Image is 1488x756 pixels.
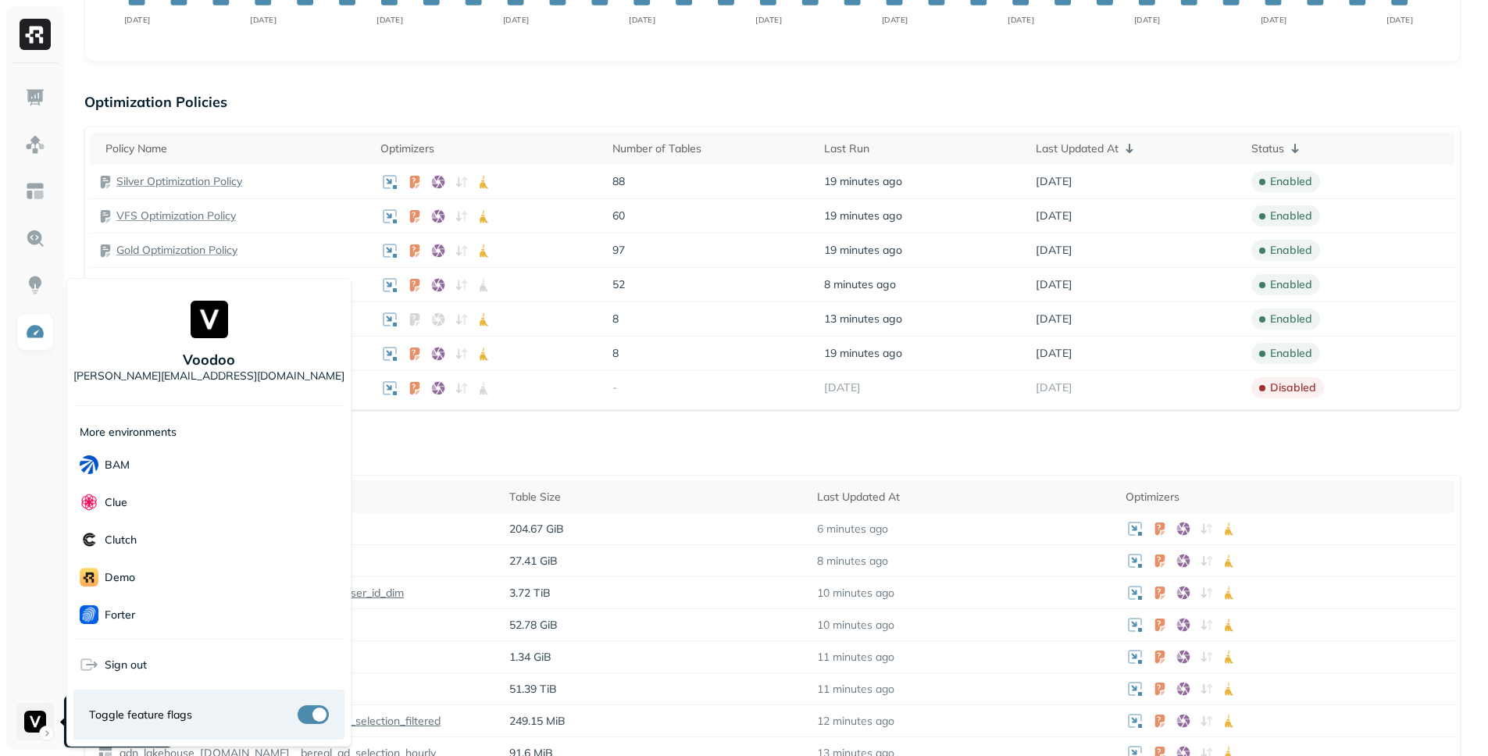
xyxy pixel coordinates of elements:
[105,458,130,472] p: BAM
[105,608,135,622] p: Forter
[89,708,192,722] span: Toggle feature flags
[105,533,137,547] p: Clutch
[73,369,344,383] p: [PERSON_NAME][EMAIL_ADDRESS][DOMAIN_NAME]
[80,493,98,512] img: Clue
[80,455,98,474] img: BAM
[183,351,235,369] p: Voodoo
[80,605,98,624] img: Forter
[105,570,135,585] p: demo
[105,495,127,510] p: Clue
[105,658,147,672] span: Sign out
[80,530,98,549] img: Clutch
[191,301,228,338] img: Voodoo
[80,568,98,587] img: demo
[80,425,177,440] p: More environments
